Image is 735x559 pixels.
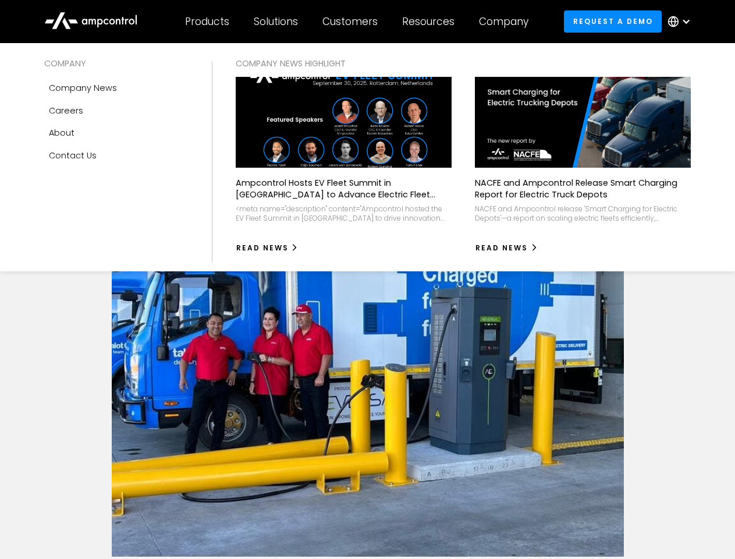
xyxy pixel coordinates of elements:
[44,122,189,144] a: About
[322,15,378,28] div: Customers
[44,57,189,70] div: COMPANY
[475,243,528,253] div: Read News
[185,15,229,28] div: Products
[44,77,189,99] a: Company news
[236,243,289,253] div: Read News
[44,144,189,167] a: Contact Us
[564,10,662,32] a: Request a demo
[236,177,452,200] p: Ampcontrol Hosts EV Fleet Summit in [GEOGRAPHIC_DATA] to Advance Electric Fleet Management in [GE...
[254,15,298,28] div: Solutions
[402,15,455,28] div: Resources
[49,104,83,117] div: Careers
[49,82,117,94] div: Company news
[475,204,691,222] div: NACFE and Ampcontrol release 'Smart Charging for Electric Depots'—a report on scaling electric fl...
[475,177,691,200] p: NACFE and Ampcontrol Release Smart Charging Report for Electric Truck Depots
[236,57,691,70] div: COMPANY NEWS Highlight
[44,100,189,122] a: Careers
[49,149,97,162] div: Contact Us
[49,126,74,139] div: About
[479,15,528,28] div: Company
[236,204,452,222] div: <meta name="description" content="Ampcontrol hosted the EV Fleet Summit in [GEOGRAPHIC_DATA] to d...
[236,239,299,257] a: Read News
[475,239,538,257] a: Read News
